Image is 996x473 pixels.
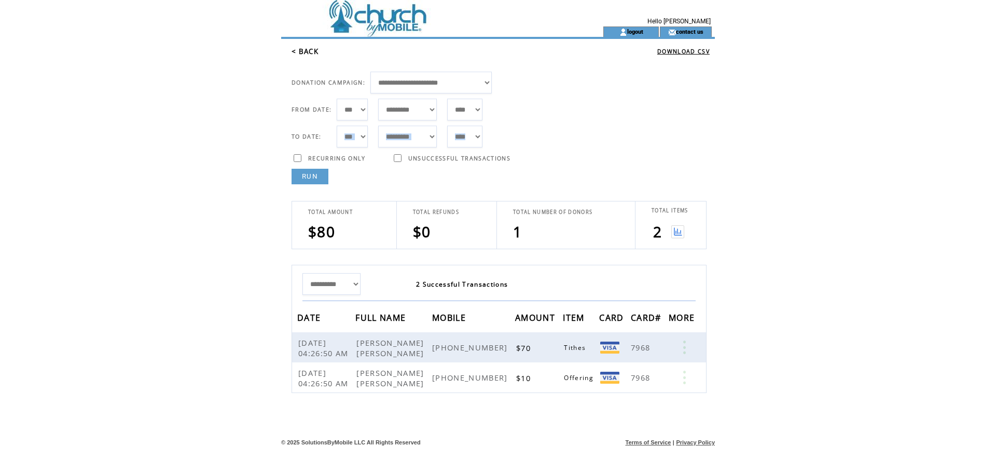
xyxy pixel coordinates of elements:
[564,343,588,352] span: Tithes
[308,222,335,241] span: $80
[292,47,319,56] a: < BACK
[413,209,459,215] span: TOTAL REFUNDS
[619,28,627,36] img: account_icon.gif
[671,225,684,238] img: View graph
[599,314,626,320] a: CARD
[515,314,558,320] a: AMOUNT
[297,309,323,329] span: DATE
[563,309,587,329] span: ITEM
[647,18,711,25] span: Hello [PERSON_NAME]
[600,372,619,384] img: Visa
[631,342,653,353] span: 7968
[515,309,558,329] span: AMOUNT
[599,309,626,329] span: CARD
[631,314,664,320] a: CARD#
[631,309,664,329] span: CARD#
[298,368,351,388] span: [DATE] 04:26:50 AM
[653,222,662,241] span: 2
[564,373,596,382] span: Offering
[516,343,533,353] span: $70
[657,48,710,55] a: DOWNLOAD CSV
[513,209,592,215] span: TOTAL NUMBER OF DONORS
[355,309,408,329] span: FULL NAME
[627,28,643,35] a: logout
[297,314,323,320] a: DATE
[356,368,426,388] span: [PERSON_NAME] [PERSON_NAME]
[432,372,510,383] span: [PHONE_NUMBER]
[626,439,671,445] a: Terms of Service
[516,373,533,383] span: $10
[281,439,421,445] span: © 2025 SolutionsByMobile LLC All Rights Reserved
[513,222,522,241] span: 1
[652,207,688,214] span: TOTAL ITEMS
[669,309,697,329] span: MORE
[356,337,426,358] span: [PERSON_NAME] [PERSON_NAME]
[673,439,674,445] span: |
[676,439,715,445] a: Privacy Policy
[416,280,508,289] span: 2 Successful Transactions
[408,155,510,162] span: UNSUCCESSFUL TRANSACTIONS
[600,342,619,354] img: Visa
[668,28,676,36] img: contact_us_icon.gif
[432,309,468,329] span: MOBILE
[432,342,510,353] span: [PHONE_NUMBER]
[563,314,587,320] a: ITEM
[292,79,365,86] span: DONATION CAMPAIGN:
[676,28,703,35] a: contact us
[413,222,431,241] span: $0
[308,209,353,215] span: TOTAL AMOUNT
[355,314,408,320] a: FULL NAME
[432,314,468,320] a: MOBILE
[631,372,653,383] span: 7968
[292,133,322,140] span: TO DATE:
[298,337,351,358] span: [DATE] 04:26:50 AM
[292,106,331,113] span: FROM DATE:
[292,169,328,184] a: RUN
[308,155,366,162] span: RECURRING ONLY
